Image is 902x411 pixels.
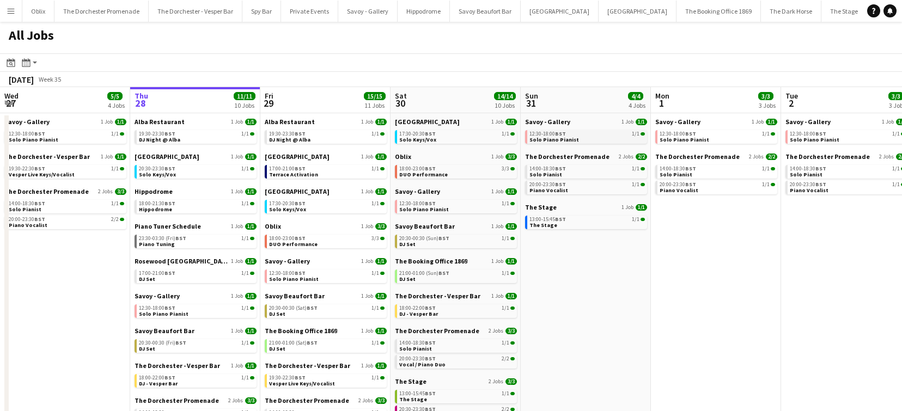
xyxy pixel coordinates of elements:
[425,165,436,172] span: BST
[636,119,647,125] span: 1/1
[790,166,826,171] span: 14:00-18:30
[375,119,387,125] span: 1/1
[9,165,124,177] a: 19:30-22:30BST1/1Vesper Live Keys/Vocalist
[4,118,126,126] a: Savoy - Gallery1 Job1/1
[529,171,562,178] span: Solo Pianist
[101,119,113,125] span: 1 Job
[9,171,75,178] span: Vesper Live Keys/Vocalist
[115,119,126,125] span: 1/1
[269,131,306,137] span: 19:30-23:30
[265,118,387,126] a: Alba Restaurant1 Job1/1
[502,271,509,276] span: 1/1
[9,217,45,222] span: 20:00-23:30
[529,136,579,143] span: Solo Piano Pianist
[399,275,416,283] span: DJ Set
[135,152,257,161] a: [GEOGRAPHIC_DATA]1 Job1/1
[660,181,775,193] a: 20:00-23:30BST1/1Piano Vocalist
[245,119,257,125] span: 1/1
[139,304,254,317] a: 12:30-18:00BST1/1Solo Piano Pianist
[135,222,201,230] span: Piano Tuner Schedule
[241,236,249,241] span: 1/1
[395,152,517,187] div: Oblix1 Job3/318:00-23:00BST3/3DUO Performance
[525,118,647,126] a: Savoy - Gallery1 Job1/1
[762,166,770,171] span: 1/1
[505,258,517,265] span: 1/1
[361,119,373,125] span: 1 Job
[892,182,900,187] span: 1/1
[242,1,281,22] button: Spy Bar
[371,271,379,276] span: 1/1
[9,130,124,143] a: 12:30-18:00BST1/1Solo Piano Pianist
[529,182,566,187] span: 20:00-23:30
[395,187,440,195] span: Savoy - Gallery
[502,236,509,241] span: 1/1
[892,131,900,137] span: 1/1
[241,131,249,137] span: 1/1
[269,271,306,276] span: 12:30-18:00
[164,200,175,207] span: BST
[265,187,330,195] span: Goring Hotel
[269,130,385,143] a: 19:30-23:30BST1/1DJ Night @ Alba
[438,235,449,242] span: BST
[295,165,306,172] span: BST
[361,258,373,265] span: 1 Job
[34,216,45,223] span: BST
[9,206,41,213] span: Solo Pianist
[525,203,557,211] span: The Stage
[34,130,45,137] span: BST
[115,154,126,160] span: 1/1
[685,181,696,188] span: BST
[762,182,770,187] span: 1/1
[790,182,826,187] span: 20:00-23:30
[115,188,126,195] span: 3/3
[425,200,436,207] span: BST
[265,257,310,265] span: Savoy - Gallery
[135,152,257,187] div: [GEOGRAPHIC_DATA]1 Job1/120:30-23:30BST1/1Solo Keys/Vox
[555,165,566,172] span: BST
[505,223,517,230] span: 1/1
[491,188,503,195] span: 1 Job
[139,271,175,276] span: 17:00-21:00
[231,258,243,265] span: 1 Job
[241,166,249,171] span: 1/1
[375,223,387,230] span: 3/3
[749,154,764,160] span: 2 Jobs
[425,130,436,137] span: BST
[135,222,257,257] div: Piano Tuner Schedule1 Job1/123:30-03:30 (Fri)BST1/1Piano Tuning
[399,166,436,171] span: 18:00-23:00
[139,131,175,137] span: 19:30-23:30
[164,269,175,277] span: BST
[685,165,696,172] span: BST
[22,1,54,22] button: Oblix
[135,187,257,195] a: Hippodrome1 Job1/1
[685,130,696,137] span: BST
[395,187,517,222] div: Savoy - Gallery1 Job1/112:30-18:00BST1/1Solo Piano Pianist
[231,223,243,230] span: 1 Job
[135,257,257,265] a: Rosewood [GEOGRAPHIC_DATA]1 Job1/1
[505,293,517,299] span: 1/1
[98,188,113,195] span: 2 Jobs
[269,165,385,177] a: 17:00-21:00BST1/1Terrace Activation
[555,130,566,137] span: BST
[139,165,254,177] a: 20:30-23:30BST1/1Solo Keys/Vox
[636,154,647,160] span: 2/2
[529,217,566,222] span: 13:00-15:45
[632,182,639,187] span: 1/1
[529,130,645,143] a: 12:30-18:00BST1/1Solo Piano Pianist
[269,166,306,171] span: 17:00-21:00
[529,222,557,229] span: The Stage
[245,223,257,230] span: 1/1
[9,201,45,206] span: 14:00-18:30
[660,182,696,187] span: 20:00-23:30
[269,171,318,178] span: Terrace Activation
[265,292,387,300] a: Savoy Beaufort Bar1 Job1/1
[4,118,50,126] span: Savoy - Gallery
[879,154,894,160] span: 2 Jobs
[4,152,126,187] div: The Dorchester - Vesper Bar1 Job1/119:30-22:30BST1/1Vesper Live Keys/Vocalist
[505,119,517,125] span: 1/1
[395,292,517,327] div: The Dorchester - Vesper Bar1 Job1/118:00-22:00BST1/1DJ - Vesper Bar
[371,201,379,206] span: 1/1
[399,130,515,143] a: 17:30-20:30BST1/1Solo Keys/Vox
[399,165,515,177] a: 18:00-23:00BST3/3DUO Performance
[790,171,822,178] span: Solo Pianist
